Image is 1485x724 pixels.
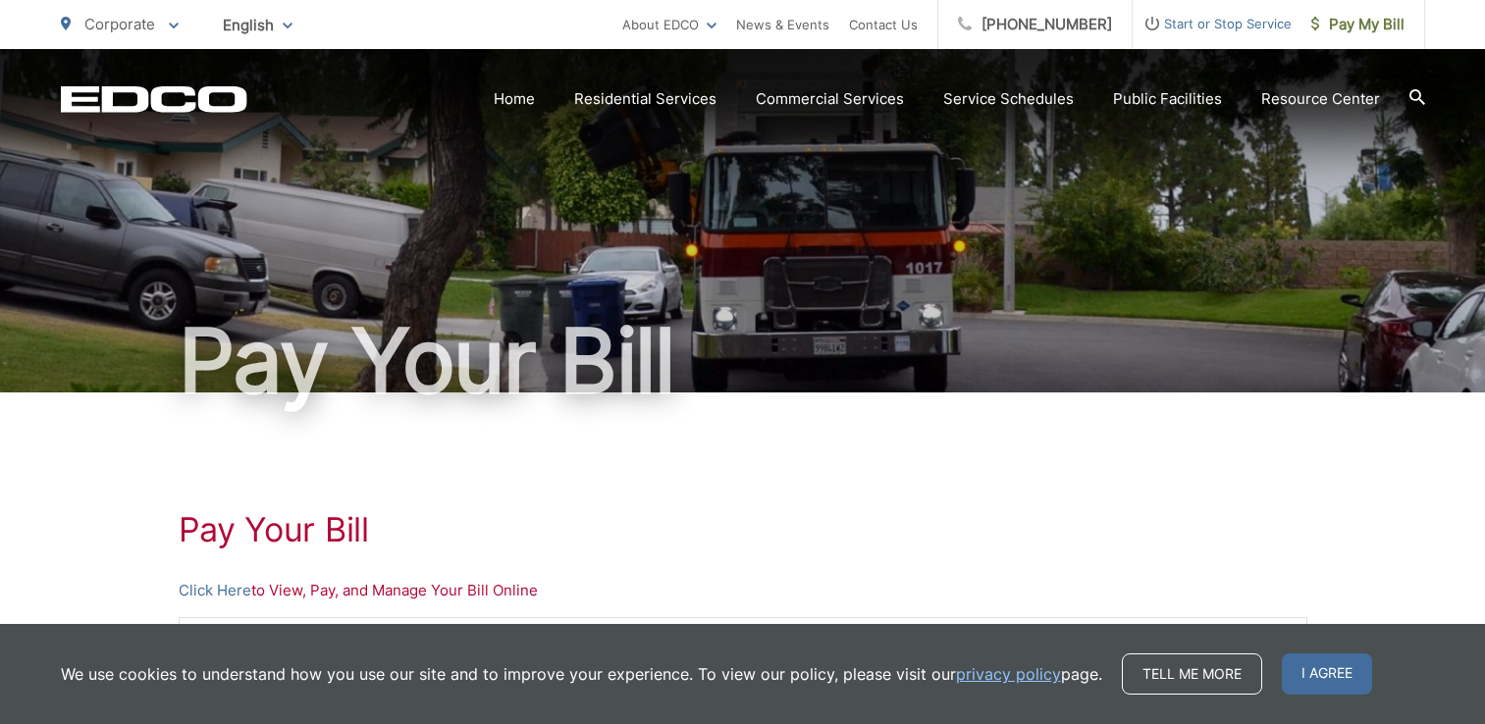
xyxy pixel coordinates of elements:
[1113,87,1222,111] a: Public Facilities
[1311,13,1405,36] span: Pay My Bill
[208,8,307,42] span: English
[943,87,1074,111] a: Service Schedules
[956,662,1061,686] a: privacy policy
[179,510,1307,549] h1: Pay Your Bill
[574,87,716,111] a: Residential Services
[61,662,1102,686] p: We use cookies to understand how you use our site and to improve your experience. To view our pol...
[736,13,829,36] a: News & Events
[61,85,247,113] a: EDCD logo. Return to the homepage.
[622,13,716,36] a: About EDCO
[494,87,535,111] a: Home
[61,312,1425,410] h1: Pay Your Bill
[1282,653,1372,695] span: I agree
[179,579,251,602] a: Click Here
[1261,87,1380,111] a: Resource Center
[756,87,904,111] a: Commercial Services
[179,579,1307,602] p: to View, Pay, and Manage Your Bill Online
[84,15,155,33] span: Corporate
[849,13,918,36] a: Contact Us
[1122,653,1262,695] a: Tell me more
